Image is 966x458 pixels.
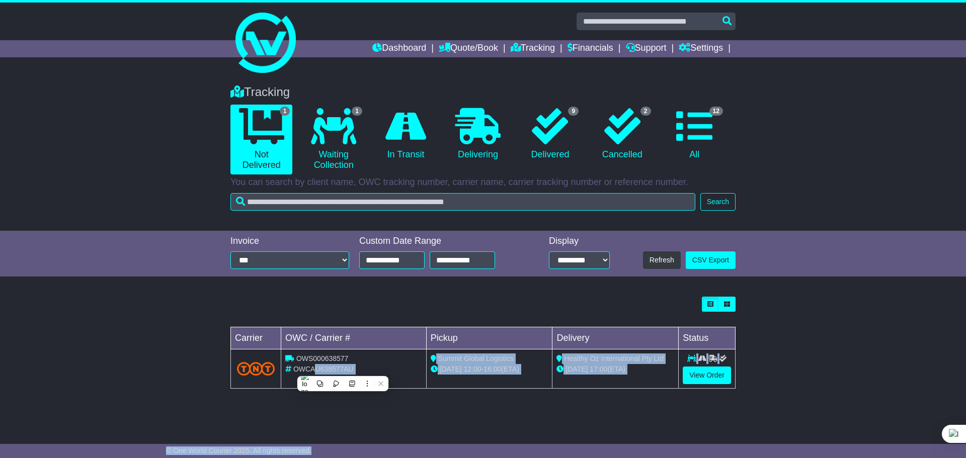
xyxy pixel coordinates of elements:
span: 17:00 [590,365,607,373]
span: Healthy Oz International Pty Ltd [564,354,664,362]
td: Status [679,327,736,349]
span: Summit Global Logistics [438,354,514,362]
p: You can search by client name, OWC tracking number, carrier name, carrier tracking number or refe... [230,177,736,188]
td: Pickup [426,327,552,349]
div: (ETA) [556,364,674,375]
span: 16:00 [484,365,501,373]
a: 9 Delivered [519,105,581,164]
span: 12:00 [464,365,481,373]
span: © One World Courier 2025. All rights reserved. [166,446,311,454]
a: CSV Export [686,251,736,269]
span: 1 [280,107,290,116]
a: 2 Cancelled [591,105,653,164]
div: Invoice [230,236,349,247]
a: Delivering [447,105,509,164]
button: Search [700,193,736,211]
span: OWCAU638577AU [293,365,354,373]
td: OWC / Carrier # [281,327,427,349]
td: Delivery [552,327,679,349]
span: [DATE] [440,365,462,373]
a: View Order [683,367,731,384]
a: 12 All [664,105,726,164]
a: Dashboard [372,40,426,57]
div: Custom Date Range [359,236,521,247]
span: 1 [352,107,362,116]
a: Support [626,40,667,57]
span: OWS000638577 [296,354,349,362]
td: Carrier [231,327,281,349]
div: Display [549,236,610,247]
button: Refresh [643,251,681,269]
div: - (ETA) [431,364,548,375]
span: 12 [709,107,723,116]
div: Tracking [225,85,741,100]
span: [DATE] [566,365,588,373]
a: 1 Waiting Collection [302,105,364,174]
span: 9 [568,107,579,116]
a: Quote/Book [439,40,498,57]
a: 1 Not Delivered [230,105,292,174]
a: In Transit [375,105,437,164]
a: Tracking [511,40,555,57]
a: Financials [568,40,613,57]
a: Settings [679,40,723,57]
img: TNT_Domestic.png [237,362,275,376]
span: 2 [640,107,651,116]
